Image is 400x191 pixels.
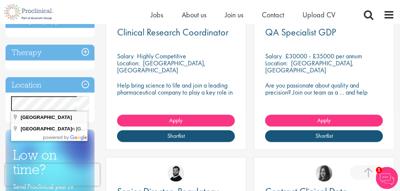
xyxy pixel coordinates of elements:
[117,26,229,38] span: Clinical Research Coordinator
[265,26,336,38] span: QA Specialist GDP
[117,59,206,74] p: [GEOGRAPHIC_DATA], [GEOGRAPHIC_DATA]
[21,126,127,132] span: n [GEOGRAPHIC_DATA]
[6,77,95,93] h3: Location
[182,10,206,20] a: About us
[317,116,331,124] span: Apply
[262,10,284,20] a: Contact
[21,126,72,132] span: [GEOGRAPHIC_DATA]
[302,10,335,20] a: Upload CV
[316,165,332,182] img: Heidi Hennigan
[169,116,182,124] span: Apply
[168,165,184,182] img: Nick Walker
[265,28,383,37] a: QA Specialist GDP
[5,164,100,186] iframe: reCAPTCHA
[265,52,282,60] span: Salary
[151,10,163,20] a: Jobs
[13,148,87,177] h3: Low on time?
[376,167,398,189] img: Chatbot
[265,59,288,67] span: Location:
[265,130,383,142] a: Shortlist
[265,82,383,103] p: Are you passionate about quality and precision? Join our team as a … and help ensure top-tier sta...
[285,52,362,60] p: £30000 - £35000 per annum
[137,52,186,60] p: Highly Competitive
[117,115,235,127] a: Apply
[117,130,235,142] a: Shortlist
[376,167,382,173] span: 1
[117,28,235,37] a: Clinical Research Coordinator
[117,82,235,110] p: Help bring science to life and join a leading pharmaceutical company to play a key role in delive...
[117,59,140,67] span: Location:
[225,10,243,20] a: Join us
[6,45,95,61] h3: Therapy
[117,52,134,60] span: Salary
[21,115,72,120] span: [GEOGRAPHIC_DATA]
[265,115,383,127] a: Apply
[265,59,354,74] p: [GEOGRAPHIC_DATA], [GEOGRAPHIC_DATA]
